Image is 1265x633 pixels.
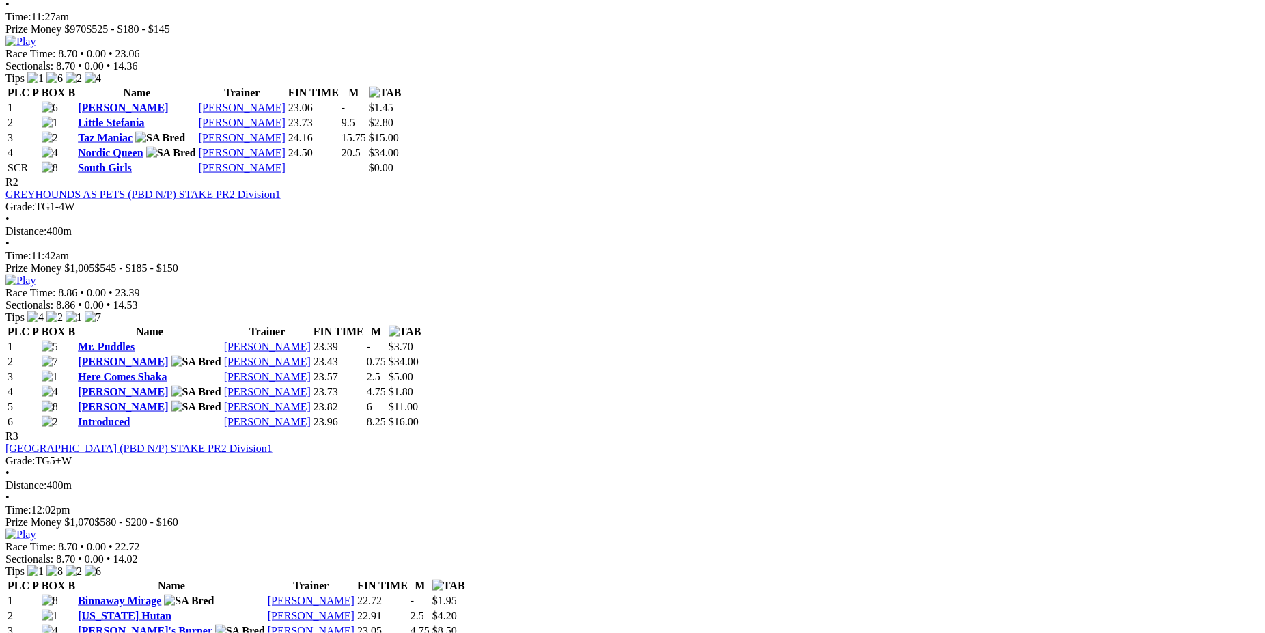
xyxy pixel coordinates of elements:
a: [PERSON_NAME] [224,386,311,397]
span: PLC [8,580,29,591]
a: South Girls [78,162,132,173]
img: 4 [42,386,58,398]
a: [PERSON_NAME] [224,401,311,412]
img: 2 [66,565,82,578]
span: $34.00 [369,147,399,158]
span: 0.00 [85,553,104,565]
span: 22.72 [115,541,140,552]
span: 0.00 [87,541,106,552]
span: B [68,580,75,591]
div: 11:27am [5,11,1260,23]
span: $2.80 [369,117,393,128]
span: 8.70 [58,541,77,552]
th: M [366,325,387,339]
a: [PERSON_NAME] [199,132,286,143]
span: 14.36 [113,60,137,72]
span: Distance: [5,479,46,491]
span: PLC [8,87,29,98]
img: 8 [42,162,58,174]
td: 23.82 [313,400,365,414]
span: $525 - $180 - $145 [86,23,170,35]
td: 3 [7,370,40,384]
span: • [5,492,10,503]
text: 6 [367,401,372,412]
a: [PERSON_NAME] [78,102,168,113]
span: $15.00 [369,132,399,143]
span: • [107,60,111,72]
span: • [80,48,84,59]
span: $34.00 [389,356,419,367]
img: TAB [369,87,402,99]
td: 24.16 [288,131,339,145]
span: 8.86 [56,299,75,311]
text: 4.75 [367,386,386,397]
div: 400m [5,479,1260,492]
img: SA Bred [171,401,221,413]
span: Race Time: [5,48,55,59]
text: 2.5 [411,610,424,621]
img: 4 [42,147,58,159]
text: 15.75 [342,132,366,143]
td: 24.50 [288,146,339,160]
img: 8 [46,565,63,578]
span: 0.00 [85,299,104,311]
span: Time: [5,11,31,23]
th: Trainer [223,325,311,339]
span: PLC [8,326,29,337]
img: 4 [85,72,101,85]
div: 11:42am [5,250,1260,262]
td: 23.57 [313,370,365,384]
th: FIN TIME [288,86,339,100]
td: 23.06 [288,101,339,115]
div: Prize Money $970 [5,23,1260,36]
span: • [109,541,113,552]
td: 1 [7,594,40,608]
img: 1 [42,610,58,622]
th: Trainer [267,579,355,593]
a: [PERSON_NAME] [199,162,286,173]
span: 23.39 [115,287,140,298]
td: SCR [7,161,40,175]
img: 1 [27,72,44,85]
a: GREYHOUNDS AS PETS (PBD N/P) STAKE PR2 Division1 [5,188,281,200]
span: $1.80 [389,386,413,397]
a: [US_STATE] Hutan [78,610,171,621]
img: 8 [42,595,58,607]
span: $0.00 [369,162,393,173]
span: 0.00 [87,287,106,298]
td: 22.91 [357,609,408,623]
img: Play [5,529,36,541]
td: 23.73 [313,385,365,399]
th: Name [77,86,197,100]
span: Time: [5,504,31,516]
img: 1 [42,117,58,129]
span: Race Time: [5,287,55,298]
td: 2 [7,116,40,130]
span: 14.53 [113,299,137,311]
a: [PERSON_NAME] [199,147,286,158]
span: • [107,299,111,311]
span: Tips [5,311,25,323]
text: 8.25 [367,416,386,427]
span: • [80,541,84,552]
span: Tips [5,565,25,577]
span: 8.70 [58,48,77,59]
span: P [32,87,39,98]
img: SA Bred [146,147,196,159]
text: 0.75 [367,356,386,367]
span: 8.70 [56,60,75,72]
span: Sectionals: [5,60,53,72]
span: 23.06 [115,48,140,59]
span: $11.00 [389,401,418,412]
span: • [78,299,82,311]
td: 23.39 [313,340,365,354]
a: Little Stefania [78,117,144,128]
span: Distance: [5,225,46,237]
img: Play [5,275,36,287]
td: 23.96 [313,415,365,429]
th: Trainer [198,86,286,100]
span: BOX [42,580,66,591]
span: Time: [5,250,31,262]
div: 400m [5,225,1260,238]
img: 2 [42,416,58,428]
